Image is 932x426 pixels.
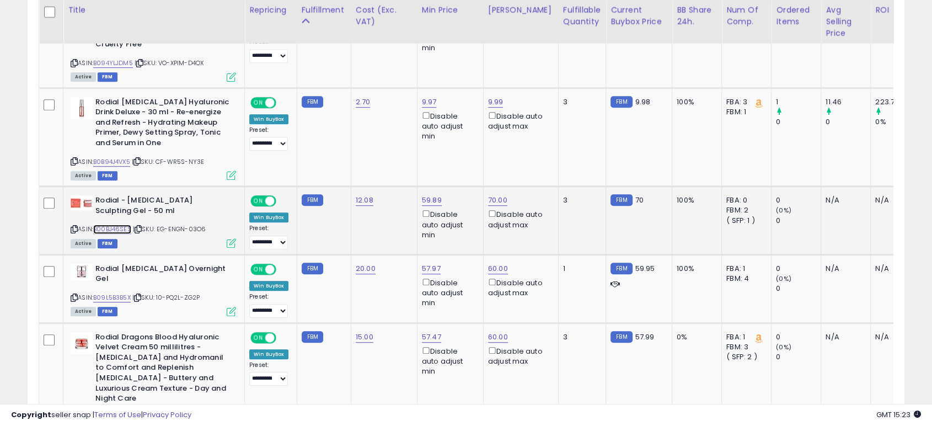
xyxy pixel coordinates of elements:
[302,96,323,108] small: FBM
[776,343,791,352] small: (0%)
[132,293,200,302] span: | SKU: 10-PQ2L-ZG2P
[356,332,373,343] a: 15.00
[726,274,763,284] div: FBM: 4
[826,117,870,127] div: 0
[71,264,236,315] div: ASIN:
[488,195,507,206] a: 70.00
[488,276,550,298] div: Disable auto adjust max
[726,342,763,352] div: FBM: 3
[563,332,597,342] div: 3
[68,4,240,16] div: Title
[677,4,717,28] div: BB Share 24h.
[875,117,920,127] div: 0%
[302,4,346,16] div: Fulfillment
[826,4,866,39] div: Avg Selling Price
[275,264,292,274] span: OFF
[302,331,323,343] small: FBM
[826,97,870,107] div: 11.46
[95,332,229,407] b: Rodial Dragons Blood Hyaluronic Velvet Cream 50 millilitres - [MEDICAL_DATA] and Hydromanil to Co...
[488,263,508,274] a: 60.00
[726,205,763,215] div: FBM: 2
[275,333,292,342] span: OFF
[302,194,323,206] small: FBM
[776,352,821,362] div: 0
[875,195,912,205] div: N/A
[249,361,288,386] div: Preset:
[249,293,288,318] div: Preset:
[356,195,373,206] a: 12.08
[249,38,288,63] div: Preset:
[422,276,475,308] div: Disable auto adjust min
[71,307,96,316] span: All listings currently available for purchase on Amazon
[71,9,236,81] div: ASIN:
[563,97,597,107] div: 3
[71,332,93,354] img: 31Qol0fTlsL._SL40_.jpg
[826,195,862,205] div: N/A
[11,409,51,420] strong: Copyright
[95,264,229,287] b: Rodial [MEDICAL_DATA] Overnight Gel
[251,196,265,206] span: ON
[94,409,141,420] a: Terms of Use
[275,196,292,206] span: OFF
[98,72,117,82] span: FBM
[776,195,821,205] div: 0
[98,307,117,316] span: FBM
[422,110,475,142] div: Disable auto adjust min
[875,97,920,107] div: 223.7%
[95,97,229,151] b: Rodial [MEDICAL_DATA] Hyaluronic Drink Deluxe - 30 ml - Re-energize and Refresh - Hydrating Makeu...
[826,332,862,342] div: N/A
[563,195,597,205] div: 3
[610,194,632,206] small: FBM
[875,4,915,16] div: ROI
[488,345,550,366] div: Disable auto adjust max
[677,97,713,107] div: 100%
[876,409,921,420] span: 2025-10-12 15:23 GMT
[71,264,93,280] img: 31EAp1jkqzL._SL40_.jpg
[776,206,791,215] small: (0%)
[635,263,655,274] span: 59.95
[563,264,597,274] div: 1
[95,195,229,219] b: Rodial - [MEDICAL_DATA] Sculpting Gel - 50 ml
[93,58,133,68] a: B094YLJDM5
[610,263,632,274] small: FBM
[143,409,191,420] a: Privacy Policy
[422,345,475,377] div: Disable auto adjust min
[776,97,821,107] div: 1
[776,117,821,127] div: 0
[422,4,479,16] div: Min Price
[132,157,204,166] span: | SKU: CF-WR5S-NY3E
[563,4,601,28] div: Fulfillable Quantity
[726,216,763,226] div: ( SFP: 1 )
[776,332,821,342] div: 0
[677,195,713,205] div: 100%
[776,274,791,283] small: (0%)
[93,157,130,167] a: B0B94J4VX5
[251,264,265,274] span: ON
[488,97,504,108] a: 9.99
[71,72,96,82] span: All listings currently available for purchase on Amazon
[488,332,508,343] a: 60.00
[726,264,763,274] div: FBA: 1
[677,264,713,274] div: 100%
[726,4,767,28] div: Num of Comp.
[251,333,265,342] span: ON
[635,332,655,342] span: 57.99
[135,58,203,67] span: | SKU: VO-XPIM-D4OX
[251,98,265,107] span: ON
[875,332,912,342] div: N/A
[488,208,550,230] div: Disable auto adjust max
[249,4,292,16] div: Repricing
[635,195,644,205] span: 70
[635,97,651,107] span: 9.98
[133,225,206,233] span: | SKU: EG-ENGN-03O6
[249,225,288,249] div: Preset:
[98,171,117,180] span: FBM
[776,216,821,226] div: 0
[776,264,821,274] div: 0
[71,239,96,248] span: All listings currently available for purchase on Amazon
[726,332,763,342] div: FBA: 1
[726,107,763,117] div: FBM: 1
[488,110,550,131] div: Disable auto adjust max
[93,293,131,302] a: B09L5B3B5X
[422,97,437,108] a: 9.97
